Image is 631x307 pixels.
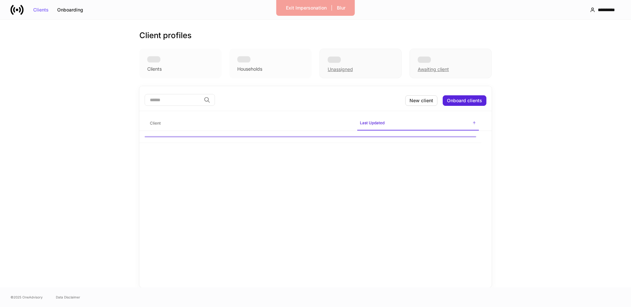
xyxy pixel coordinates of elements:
[150,120,161,126] h6: Client
[282,3,331,13] button: Exit Impersonation
[447,98,482,103] div: Onboard clients
[405,95,437,106] button: New client
[409,98,433,103] div: New client
[57,8,83,12] div: Onboarding
[418,66,449,73] div: Awaiting client
[409,49,492,78] div: Awaiting client
[357,116,479,130] span: Last Updated
[11,295,43,300] span: © 2025 OneAdvisory
[328,66,353,73] div: Unassigned
[56,295,80,300] a: Data Disclaimer
[33,8,49,12] div: Clients
[29,5,53,15] button: Clients
[147,117,352,130] span: Client
[337,6,345,10] div: Blur
[147,66,162,72] div: Clients
[53,5,87,15] button: Onboarding
[237,66,262,72] div: Households
[360,120,385,126] h6: Last Updated
[443,95,486,106] button: Onboard clients
[286,6,327,10] div: Exit Impersonation
[333,3,350,13] button: Blur
[319,49,402,78] div: Unassigned
[139,30,192,41] h3: Client profiles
